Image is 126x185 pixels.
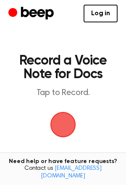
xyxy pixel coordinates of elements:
p: Tap to Record. [15,88,111,98]
h1: Record a Voice Note for Docs [15,54,111,81]
a: Beep [8,5,56,22]
span: Contact us [5,165,121,180]
a: [EMAIL_ADDRESS][DOMAIN_NAME] [41,166,102,179]
a: Log in [84,5,118,22]
img: Beep Logo [50,112,76,137]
